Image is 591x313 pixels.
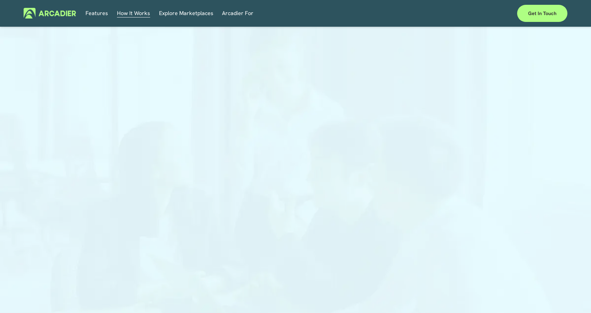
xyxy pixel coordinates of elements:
span: How It Works [117,9,150,18]
a: folder dropdown [222,8,253,18]
img: Arcadier [24,8,76,18]
a: Features [86,8,108,18]
span: Arcadier For [222,9,253,18]
a: folder dropdown [117,8,150,18]
a: Get in touch [517,5,567,22]
a: Explore Marketplaces [159,8,213,18]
